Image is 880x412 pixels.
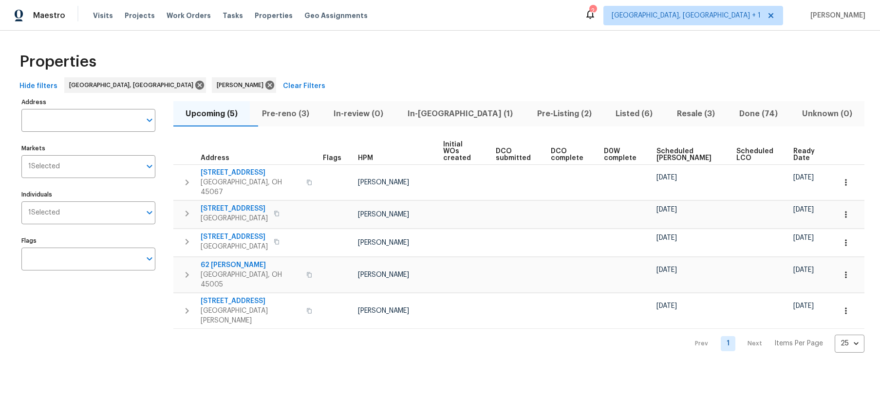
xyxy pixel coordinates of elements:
span: [DATE] [656,267,677,273]
span: Geo Assignments [304,11,368,20]
span: Pre-reno (3) [256,107,316,121]
span: [GEOGRAPHIC_DATA], [GEOGRAPHIC_DATA] + 1 [612,11,761,20]
span: Done (74) [733,107,784,121]
p: Items Per Page [774,339,823,348]
span: [GEOGRAPHIC_DATA] [201,214,268,223]
span: Flags [323,155,341,161]
span: 1 Selected [28,209,60,217]
span: [DATE] [656,206,677,213]
span: [DATE] [793,267,814,273]
nav: Pagination Navigation [686,335,864,353]
div: [GEOGRAPHIC_DATA], [GEOGRAPHIC_DATA] [64,77,206,93]
span: [GEOGRAPHIC_DATA], OH 45005 [201,270,300,289]
button: Hide filters [16,77,61,95]
span: Properties [255,11,293,20]
span: Clear Filters [283,80,325,92]
span: Address [201,155,229,161]
label: Markets [21,145,155,151]
span: Visits [93,11,113,20]
span: [STREET_ADDRESS] [201,232,268,242]
span: Projects [125,11,155,20]
span: [PERSON_NAME] [358,307,409,314]
span: Initial WOs created [443,141,479,161]
span: Resale (3) [671,107,721,121]
span: D0W complete [604,148,640,161]
span: Ready Date [793,148,819,161]
span: [DATE] [793,174,814,181]
span: [PERSON_NAME] [358,179,409,186]
span: 1 Selected [28,162,60,171]
span: [GEOGRAPHIC_DATA][PERSON_NAME] [201,306,300,325]
span: Tasks [223,12,243,19]
a: Goto page 1 [721,336,735,351]
span: Scheduled LCO [736,148,777,161]
span: Hide filters [19,80,57,92]
span: [STREET_ADDRESS] [201,168,300,178]
label: Flags [21,238,155,244]
span: Upcoming (5) [179,107,244,121]
span: DCO complete [551,148,587,161]
span: Work Orders [167,11,211,20]
span: Listed (6) [609,107,659,121]
span: [PERSON_NAME] [806,11,865,20]
div: 2 [589,6,596,16]
span: [GEOGRAPHIC_DATA] [201,242,268,251]
button: Open [143,206,156,219]
span: [PERSON_NAME] [358,271,409,278]
span: Pre-Listing (2) [531,107,598,121]
div: 25 [835,331,864,356]
span: 62 [PERSON_NAME] [201,260,300,270]
span: [DATE] [656,174,677,181]
span: Unknown (0) [796,107,859,121]
span: [DATE] [656,234,677,241]
span: [PERSON_NAME] [217,80,267,90]
button: Clear Filters [279,77,329,95]
span: DCO submitted [496,148,535,161]
span: [DATE] [793,303,814,309]
span: [DATE] [656,303,677,309]
span: [PERSON_NAME] [358,239,409,246]
span: Scheduled [PERSON_NAME] [656,148,720,161]
span: [STREET_ADDRESS] [201,204,268,214]
span: In-review (0) [327,107,390,121]
span: [DATE] [793,234,814,241]
span: HPM [358,155,373,161]
button: Open [143,113,156,127]
span: [GEOGRAPHIC_DATA], OH 45067 [201,178,300,197]
span: Properties [19,57,96,67]
label: Address [21,99,155,105]
button: Open [143,160,156,173]
span: [GEOGRAPHIC_DATA], [GEOGRAPHIC_DATA] [69,80,197,90]
span: [PERSON_NAME] [358,211,409,218]
div: [PERSON_NAME] [212,77,276,93]
span: Maestro [33,11,65,20]
span: In-[GEOGRAPHIC_DATA] (1) [401,107,519,121]
span: [DATE] [793,206,814,213]
span: [STREET_ADDRESS] [201,296,300,306]
button: Open [143,252,156,266]
label: Individuals [21,192,155,197]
